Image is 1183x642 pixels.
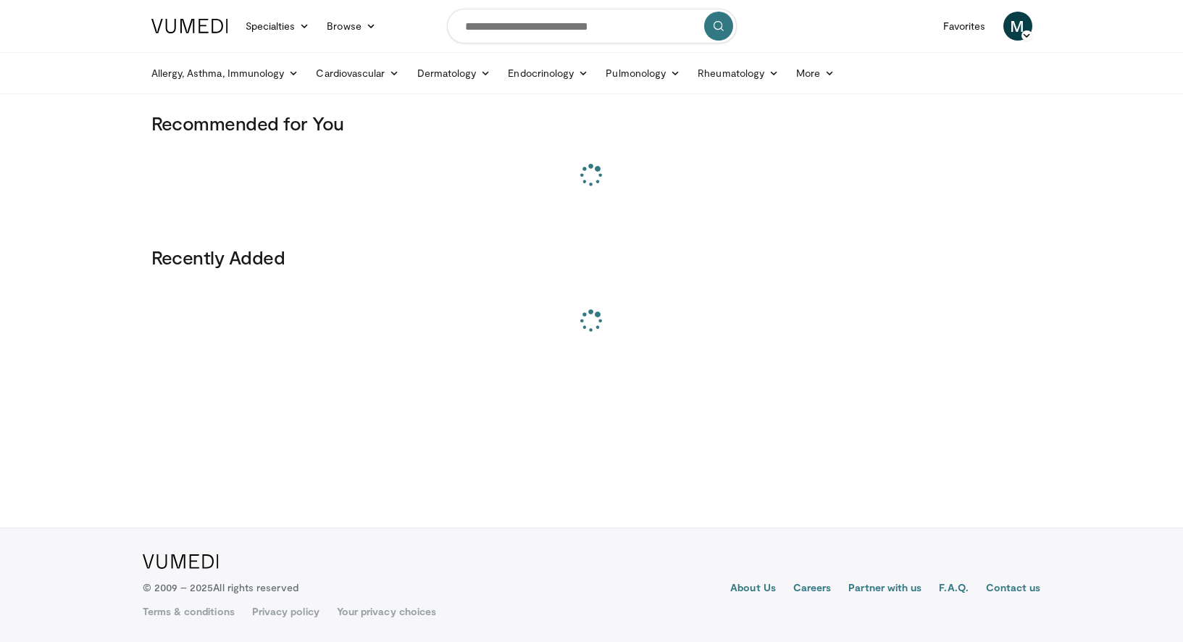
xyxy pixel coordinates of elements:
p: © 2009 – 2025 [143,580,298,595]
h3: Recently Added [151,246,1032,269]
img: VuMedi Logo [143,554,219,569]
h3: Recommended for You [151,112,1032,135]
a: Terms & conditions [143,604,235,619]
a: Pulmonology [597,59,689,88]
a: Careers [793,580,832,598]
a: F.A.Q. [939,580,968,598]
a: Endocrinology [499,59,597,88]
a: Cardiovascular [307,59,408,88]
a: Specialties [237,12,319,41]
img: VuMedi Logo [151,19,228,33]
a: Dermatology [409,59,500,88]
a: Allergy, Asthma, Immunology [143,59,308,88]
a: Partner with us [848,580,921,598]
a: Privacy policy [252,604,319,619]
a: Rheumatology [689,59,787,88]
a: More [787,59,843,88]
a: Your privacy choices [337,604,436,619]
a: Browse [318,12,385,41]
span: All rights reserved [213,581,298,593]
a: About Us [730,580,776,598]
input: Search topics, interventions [447,9,737,43]
a: Contact us [986,580,1041,598]
a: Favorites [935,12,995,41]
a: M [1003,12,1032,41]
